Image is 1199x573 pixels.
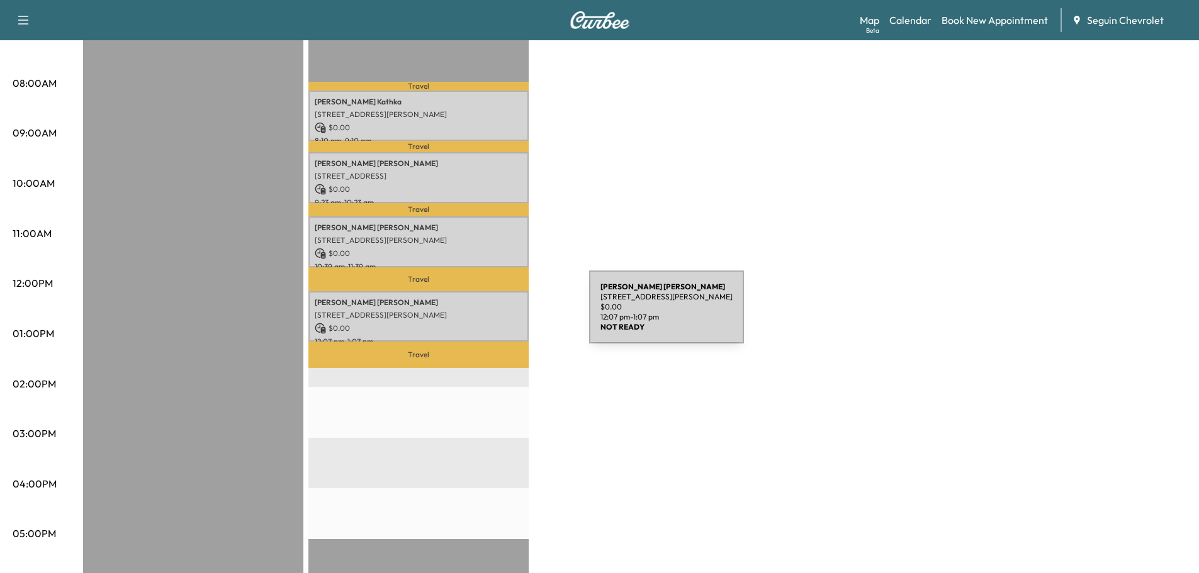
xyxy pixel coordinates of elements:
p: 05:00PM [13,526,56,541]
p: 11:00AM [13,226,52,241]
p: 10:00AM [13,175,55,191]
p: [PERSON_NAME] [PERSON_NAME] [315,223,522,233]
p: Travel [308,82,529,90]
p: 09:00AM [13,125,57,140]
p: 12:07 pm - 1:07 pm [315,337,522,347]
a: Calendar [889,13,932,28]
p: [PERSON_NAME] Kathka [315,97,522,107]
p: Travel [308,342,529,368]
p: 8:10 am - 9:10 am [315,136,522,146]
p: 03:00PM [13,426,56,441]
p: [STREET_ADDRESS][PERSON_NAME] [315,235,522,245]
p: 08:00AM [13,75,57,91]
p: [PERSON_NAME] [PERSON_NAME] [315,159,522,169]
p: [STREET_ADDRESS][PERSON_NAME] [315,109,522,120]
p: $ 0.00 [315,248,522,259]
p: 01:00PM [13,326,54,341]
p: 02:00PM [13,376,56,391]
p: 04:00PM [13,476,57,491]
a: Book New Appointment [942,13,1048,28]
p: [PERSON_NAME] [PERSON_NAME] [315,298,522,308]
p: $ 0.00 [315,323,522,334]
p: 9:23 am - 10:23 am [315,197,522,208]
p: 12:00PM [13,275,53,291]
p: $ 0.00 [315,122,522,133]
img: Curbee Logo [570,11,630,29]
a: MapBeta [860,13,879,28]
p: [STREET_ADDRESS][PERSON_NAME] [315,310,522,320]
p: [STREET_ADDRESS] [315,171,522,181]
p: Travel [308,141,529,152]
span: Seguin Chevrolet [1087,13,1164,28]
p: $ 0.00 [315,184,522,195]
div: Beta [866,26,879,35]
p: Travel [308,267,529,291]
p: Travel [308,203,529,217]
p: 10:39 am - 11:39 am [315,262,522,272]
